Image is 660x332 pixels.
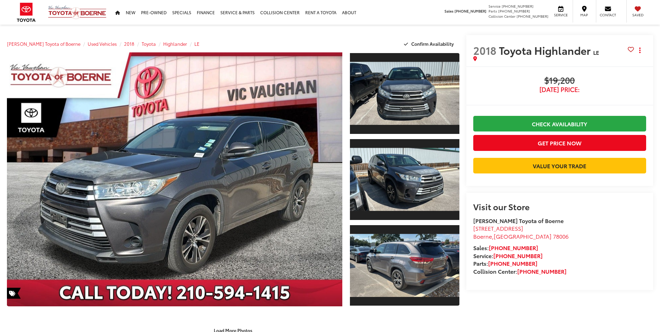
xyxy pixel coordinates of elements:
span: Service [489,3,501,9]
strong: Collision Center: [473,267,566,275]
a: [PHONE_NUMBER] [493,252,543,259]
img: Vic Vaughan Toyota of Boerne [48,5,107,19]
span: Special [7,288,21,299]
a: Toyota [142,41,156,47]
strong: [PERSON_NAME] Toyota of Boerne [473,216,564,224]
h2: Visit our Store [473,202,646,211]
a: Expand Photo 3 [350,224,459,307]
a: Expand Photo 1 [350,52,459,135]
img: 2018 Toyota Highlander LE [349,148,460,211]
span: dropdown dots [639,48,641,53]
img: 2018 Toyota Highlander LE [3,51,345,308]
span: Saved [630,12,645,17]
a: 2018 [124,41,134,47]
span: Sales [445,8,454,14]
span: Boerne [473,232,492,240]
span: Service [553,12,569,17]
strong: Service: [473,252,543,259]
a: [STREET_ADDRESS] Boerne,[GEOGRAPHIC_DATA] 78006 [473,224,569,240]
span: Toyota Highlander [499,43,593,58]
button: Actions [634,44,646,56]
span: Confirm Availability [411,41,454,47]
a: Check Availability [473,116,646,131]
img: 2018 Toyota Highlander LE [349,62,460,125]
span: 78006 [553,232,569,240]
a: [PHONE_NUMBER] [488,259,537,267]
span: [DATE] Price: [473,86,646,93]
span: [PHONE_NUMBER] [455,8,486,14]
img: 2018 Toyota Highlander LE [349,234,460,297]
span: Contact [600,12,616,17]
a: Highlander [163,41,187,47]
a: Expand Photo 2 [350,138,459,221]
button: Confirm Availability [400,38,459,50]
button: Get Price Now [473,135,646,151]
span: [PHONE_NUMBER] [502,3,534,9]
a: [PHONE_NUMBER] [517,267,566,275]
span: , [473,232,569,240]
a: Value Your Trade [473,158,646,173]
span: Parts [489,8,497,14]
span: Collision Center [489,14,516,19]
span: [GEOGRAPHIC_DATA] [494,232,552,240]
span: [PHONE_NUMBER] [498,8,530,14]
a: [PHONE_NUMBER] [489,244,538,252]
strong: Parts: [473,259,537,267]
a: Expand Photo 0 [7,52,342,306]
span: $19,200 [473,76,646,86]
a: LE [194,41,200,47]
span: Map [577,12,592,17]
strong: Sales: [473,244,538,252]
span: [PHONE_NUMBER] [517,14,548,19]
a: [PERSON_NAME] Toyota of Boerne [7,41,80,47]
a: Used Vehicles [88,41,117,47]
span: [STREET_ADDRESS] [473,224,523,232]
span: 2018 [473,43,496,58]
span: LE [593,48,599,56]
